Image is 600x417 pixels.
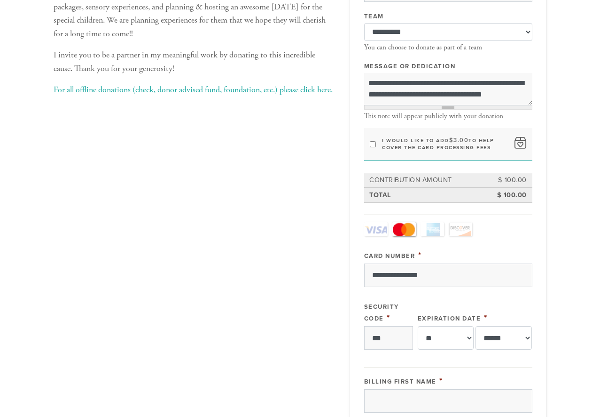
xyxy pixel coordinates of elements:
div: This note will appear publicly with your donation [364,112,532,120]
a: For all offline donations (check, donor advised fund, foundation, etc.) please click here. [54,84,333,95]
a: MasterCard [392,222,416,236]
select: Expiration Date year [475,326,532,350]
label: Message or dedication [364,62,456,71]
label: Billing First Name [364,378,436,385]
p: I invite you to be a partner in my meaningful work by donating to this incredible cause. Thank yo... [54,48,335,76]
span: This field is required. [418,250,422,260]
span: This field is required. [484,313,488,323]
select: Expiration Date month [418,326,474,350]
a: Discover [449,222,472,236]
span: $ [449,136,454,144]
label: Team [364,12,384,21]
label: Security Code [364,303,399,322]
span: 3.00 [453,136,468,144]
label: Expiration Date [418,315,481,322]
td: $ 100.00 [486,174,528,187]
span: This field is required. [387,313,390,323]
label: I would like to add to help cover the card processing fees [382,137,508,151]
div: You can choose to donate as part of a team [364,43,532,52]
span: This field is required. [439,376,443,386]
td: Total [368,189,486,202]
a: Amex [421,222,444,236]
a: Visa [364,222,388,236]
label: Card Number [364,252,415,260]
td: Contribution Amount [368,174,486,187]
td: $ 100.00 [486,189,528,202]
